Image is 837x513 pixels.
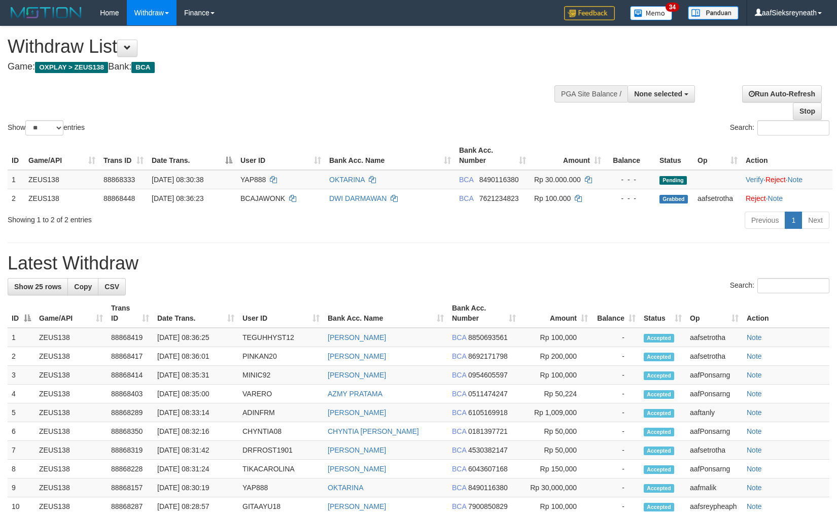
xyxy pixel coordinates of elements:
td: ZEUS138 [24,189,99,208]
div: PGA Site Balance / [554,85,627,102]
span: Copy 7900850829 to clipboard [468,502,508,510]
td: ZEUS138 [35,385,107,403]
a: Verify [746,176,763,184]
span: Copy 8490116380 to clipboard [468,484,508,492]
button: None selected [627,85,695,102]
td: ZEUS138 [35,478,107,497]
span: Copy 8850693561 to clipboard [468,333,508,341]
th: Game/API: activate to sort column ascending [35,299,107,328]
a: Note [747,502,762,510]
span: Accepted [644,334,674,343]
td: [DATE] 08:36:01 [153,347,238,366]
td: ADINFRM [238,403,324,422]
span: Accepted [644,371,674,380]
td: Rp 200,000 [520,347,592,366]
td: Rp 150,000 [520,460,592,478]
select: Showentries [25,120,63,135]
td: ZEUS138 [35,441,107,460]
a: [PERSON_NAME] [328,333,386,341]
span: Accepted [644,484,674,493]
a: DWI DARMAWAN [329,194,387,202]
th: Status [655,141,693,170]
th: Bank Acc. Name: activate to sort column ascending [324,299,448,328]
th: Trans ID: activate to sort column ascending [107,299,153,328]
span: Copy 8490116380 to clipboard [479,176,519,184]
td: 88868350 [107,422,153,441]
div: - - - [609,193,651,203]
a: Next [801,212,829,229]
th: Amount: activate to sort column ascending [520,299,592,328]
th: Bank Acc. Number: activate to sort column ascending [455,141,530,170]
th: Bank Acc. Name: activate to sort column ascending [325,141,455,170]
th: ID [8,141,24,170]
input: Search: [757,278,829,293]
span: Show 25 rows [14,283,61,291]
td: 7 [8,441,35,460]
span: Accepted [644,353,674,361]
a: Note [747,484,762,492]
td: ZEUS138 [35,460,107,478]
span: BCAJAWONK [240,194,285,202]
td: - [592,347,640,366]
span: 88868333 [103,176,135,184]
span: BCA [452,390,466,398]
td: 88868419 [107,328,153,347]
span: BCA [452,408,466,417]
div: Showing 1 to 2 of 2 entries [8,211,341,225]
td: Rp 1,009,000 [520,403,592,422]
a: OKTARINA [329,176,365,184]
span: BCA [131,62,154,73]
th: Date Trans.: activate to sort column descending [148,141,236,170]
td: · [742,189,832,208]
span: YAP888 [240,176,266,184]
td: [DATE] 08:36:25 [153,328,238,347]
span: [DATE] 08:30:38 [152,176,203,184]
td: DRFROST1901 [238,441,324,460]
th: Date Trans.: activate to sort column ascending [153,299,238,328]
td: 88868417 [107,347,153,366]
span: Copy 6043607168 to clipboard [468,465,508,473]
th: ID: activate to sort column descending [8,299,35,328]
td: PINKAN20 [238,347,324,366]
td: 3 [8,366,35,385]
td: 4 [8,385,35,403]
label: Show entries [8,120,85,135]
span: BCA [452,352,466,360]
td: Rp 30,000,000 [520,478,592,497]
td: 1 [8,170,24,189]
th: Action [742,141,832,170]
span: BCA [452,484,466,492]
span: CSV [104,283,119,291]
span: Copy 8692171798 to clipboard [468,352,508,360]
td: ZEUS138 [35,347,107,366]
td: 9 [8,478,35,497]
span: BCA [452,502,466,510]
span: Rp 30.000.000 [534,176,581,184]
span: OXPLAY > ZEUS138 [35,62,108,73]
span: BCA [452,465,466,473]
span: Copy 4530382147 to clipboard [468,446,508,454]
td: - [592,385,640,403]
td: ZEUS138 [24,170,99,189]
span: Rp 100.000 [534,194,571,202]
td: Rp 50,000 [520,441,592,460]
td: 88868414 [107,366,153,385]
span: Copy 7621234823 to clipboard [479,194,519,202]
h1: Latest Withdraw [8,253,829,273]
a: Previous [745,212,785,229]
td: ZEUS138 [35,422,107,441]
td: aaftanly [686,403,743,422]
span: BCA [459,176,473,184]
span: 88868448 [103,194,135,202]
td: - [592,366,640,385]
a: Note [787,176,803,184]
td: Rp 50,224 [520,385,592,403]
a: [PERSON_NAME] [328,352,386,360]
td: aafPonsarng [686,385,743,403]
td: 6 [8,422,35,441]
a: Stop [793,102,822,120]
td: 88868319 [107,441,153,460]
td: 88868228 [107,460,153,478]
span: Copy 0181397721 to clipboard [468,427,508,435]
span: Accepted [644,428,674,436]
